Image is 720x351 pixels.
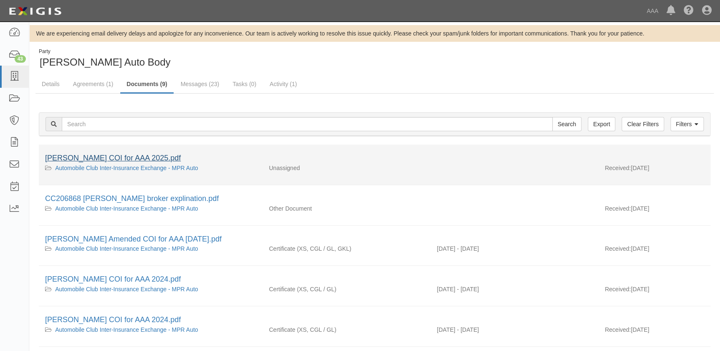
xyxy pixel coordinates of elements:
div: Excess/Umbrella Liability Commercial General Liability / Garage Liability [263,285,430,293]
div: [DATE] [599,326,710,338]
div: Automobile Club Inter-Insurance Exchange - MPR Auto [45,164,256,172]
input: Search [62,117,553,131]
div: Freer COI for AAA 2025.pdf [45,153,704,164]
p: Received: [605,164,631,172]
div: Automobile Club Inter-Insurance Exchange - MPR Auto [45,326,256,334]
div: Other Document [263,204,430,213]
div: Effective - Expiration [431,204,599,205]
div: Party [39,48,170,55]
div: Excess/Umbrella Liability Commercial General Liability / Garage Liability [263,326,430,334]
div: [DATE] [599,285,710,298]
div: Freer Auto Body [35,48,369,69]
div: Automobile Club Inter-Insurance Exchange - MPR Auto [45,204,256,213]
a: AAA [642,3,662,19]
p: Received: [605,326,631,334]
div: Effective 08/20/2024 - Expiration 08/20/2025 [431,244,599,253]
div: 43 [15,55,26,63]
div: Automobile Club Inter-Insurance Exchange - MPR Auto [45,244,256,253]
a: [PERSON_NAME] Amended COI for AAA [DATE].pdf [45,235,222,243]
div: Freer COI for AAA 2024.pdf [45,274,704,285]
a: Export [588,117,615,131]
div: Freer COI for AAA 2024.pdf [45,315,704,326]
a: Automobile Club Inter-Insurance Exchange - MPR Auto [55,165,198,171]
div: Excess/Umbrella Liability Commercial General Liability / Garage Liability Garage Keepers Liability [263,244,430,253]
a: Automobile Club Inter-Insurance Exchange - MPR Auto [55,326,198,333]
a: Filters [670,117,704,131]
div: Freer Amended COI for AAA 8.26.24.pdf [45,234,704,245]
div: CC206868 Freer broker explination.pdf [45,193,704,204]
a: Agreements (1) [67,76,119,92]
div: [DATE] [599,164,710,176]
div: Effective 08/20/2024 - Expiration 08/20/2025 [431,285,599,293]
a: Activity (1) [263,76,303,92]
div: Unassigned [263,164,430,172]
a: [PERSON_NAME] COI for AAA 2024.pdf [45,275,181,283]
i: Help Center - Complianz [684,6,694,16]
a: CC206868 [PERSON_NAME] broker explination.pdf [45,194,219,203]
p: Received: [605,244,631,253]
a: Messages (23) [174,76,226,92]
a: Automobile Club Inter-Insurance Exchange - MPR Auto [55,205,198,212]
p: Received: [605,285,631,293]
a: Automobile Club Inter-Insurance Exchange - MPR Auto [55,286,198,292]
a: Documents (9) [120,76,173,94]
a: Automobile Club Inter-Insurance Exchange - MPR Auto [55,245,198,252]
div: Automobile Club Inter-Insurance Exchange - MPR Auto [45,285,256,293]
div: [DATE] [599,204,710,217]
p: Received: [605,204,631,213]
a: Details [35,76,66,92]
img: logo-5460c22ac91f19d4615b14bd174203de0afe785f0fc80cf4dbbc73dc1793850b.png [6,4,64,19]
span: [PERSON_NAME] Auto Body [40,56,170,68]
div: [DATE] [599,244,710,257]
div: We are experiencing email delivery delays and apologize for any inconvenience. Our team is active... [29,29,720,38]
a: Clear Filters [621,117,664,131]
div: Effective 08/20/2024 - Expiration 08/20/2025 [431,326,599,334]
a: Tasks (0) [226,76,263,92]
a: [PERSON_NAME] COI for AAA 2024.pdf [45,315,181,324]
a: [PERSON_NAME] COI for AAA 2025.pdf [45,154,181,162]
input: Search [552,117,581,131]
